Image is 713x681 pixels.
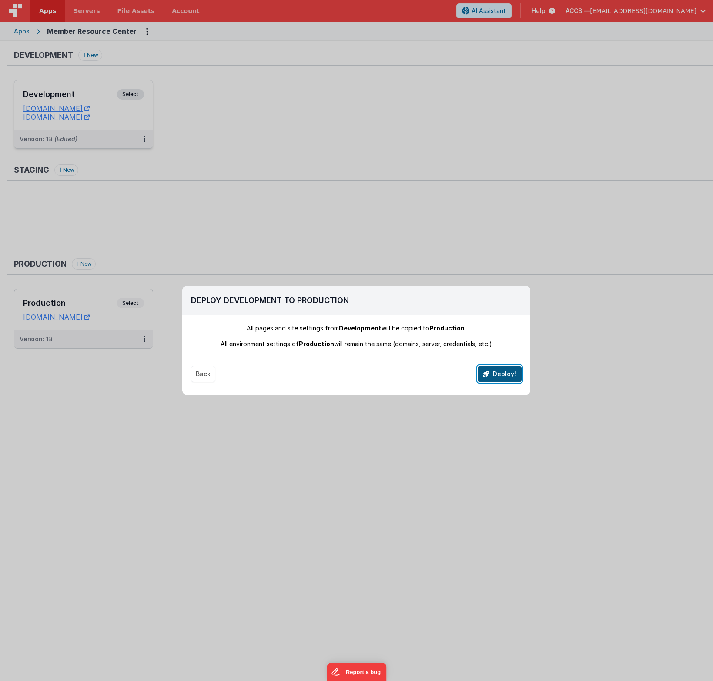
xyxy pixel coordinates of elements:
[327,663,386,681] iframe: Marker.io feedback button
[191,294,522,307] h2: Deploy Development To Production
[299,340,334,347] span: Production
[191,324,522,333] div: All pages and site settings from will be copied to .
[478,366,522,382] button: Deploy!
[429,324,465,332] span: Production
[191,366,215,382] button: Back
[339,324,382,332] span: Development
[191,340,522,348] div: All environment settings of will remain the same (domains, server, credentials, etc.)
